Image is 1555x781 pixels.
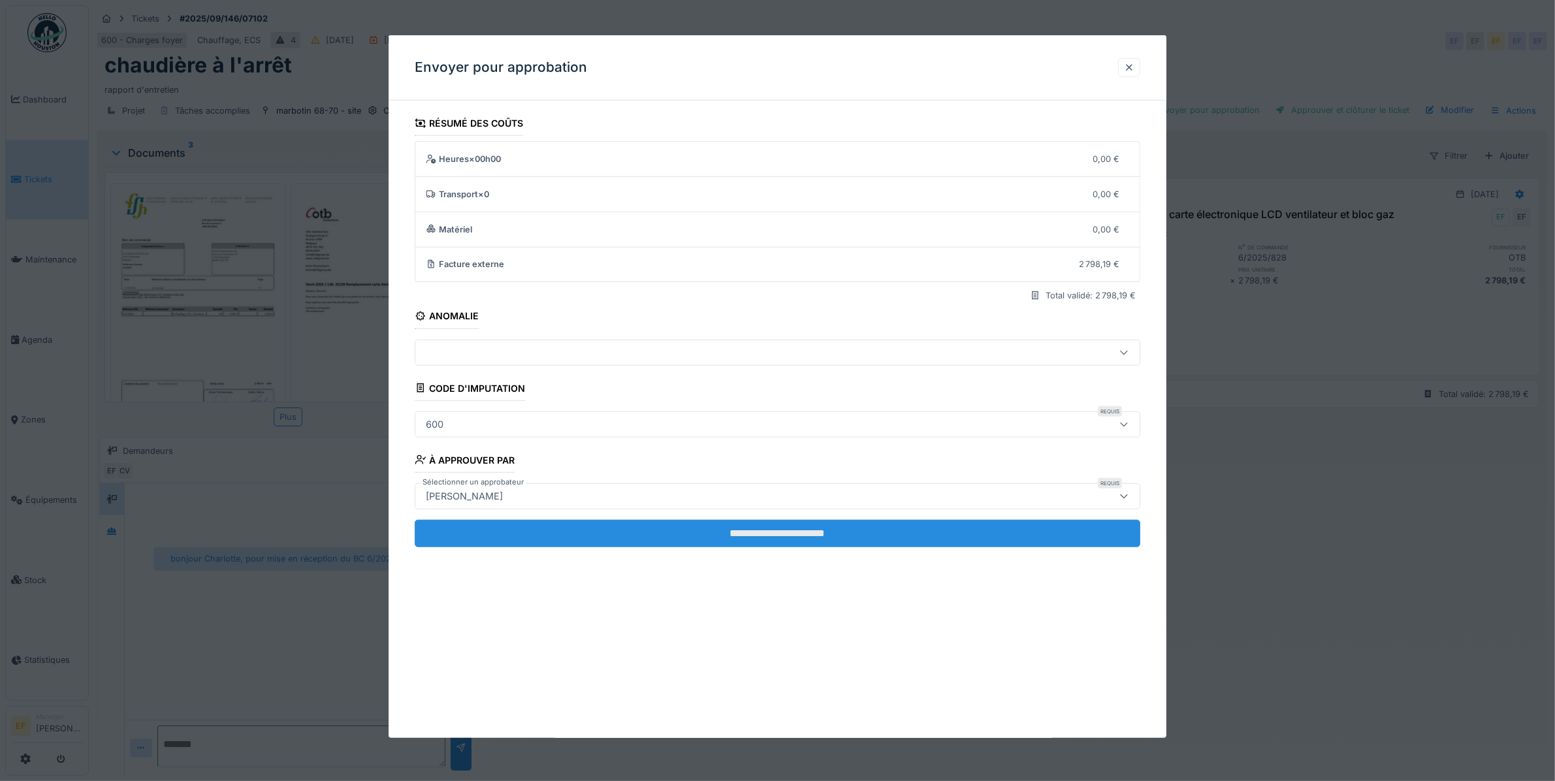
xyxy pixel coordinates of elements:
[1093,188,1119,200] div: 0,00 €
[415,306,479,328] div: Anomalie
[421,489,508,503] div: [PERSON_NAME]
[1046,289,1136,302] div: Total validé: 2 798,19 €
[1093,153,1119,165] div: 0,00 €
[421,147,1134,171] summary: Heures×00h000,00 €
[415,451,515,473] div: À approuver par
[421,252,1134,276] summary: Facture externe2 798,19 €
[1079,258,1119,270] div: 2 798,19 €
[1098,406,1122,417] div: Requis
[1093,223,1119,235] div: 0,00 €
[415,114,523,136] div: Résumé des coûts
[415,378,525,400] div: Code d'imputation
[421,182,1134,206] summary: Transport×00,00 €
[1098,478,1122,488] div: Requis
[426,258,1069,270] div: Facture externe
[426,223,1083,235] div: Matériel
[421,217,1134,242] summary: Matériel0,00 €
[421,417,449,432] div: 600
[426,153,1083,165] div: Heures × 00h00
[426,188,1083,200] div: Transport × 0
[415,59,587,76] h3: Envoyer pour approbation
[420,477,526,488] label: Sélectionner un approbateur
